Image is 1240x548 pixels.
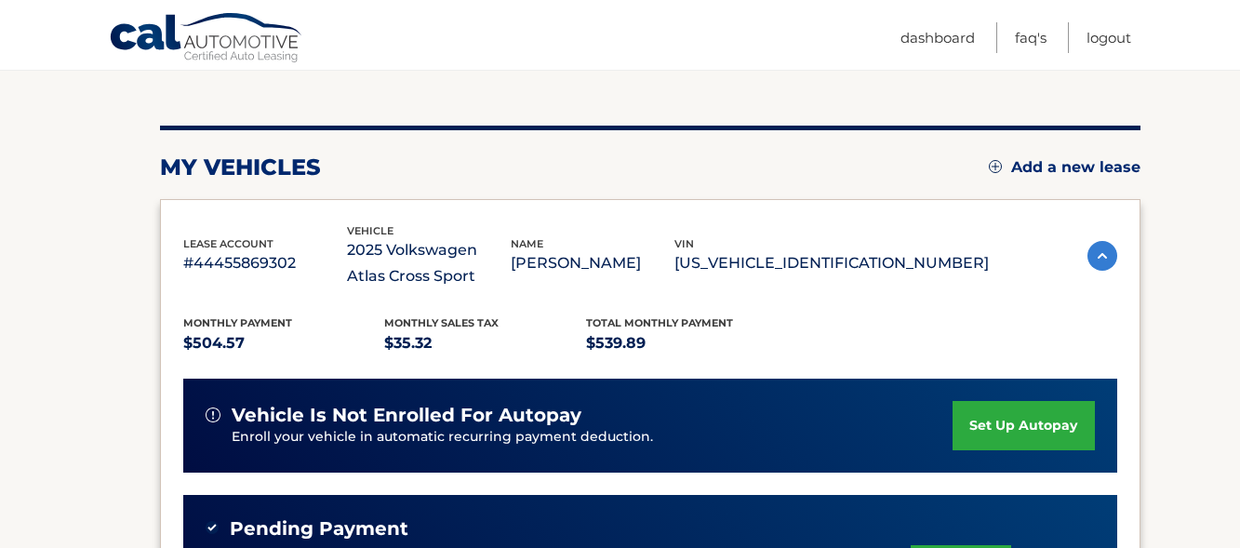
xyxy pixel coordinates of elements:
h2: my vehicles [160,154,321,181]
p: #44455869302 [183,250,347,276]
p: $504.57 [183,330,385,356]
p: [PERSON_NAME] [511,250,674,276]
span: lease account [183,237,273,250]
p: Enroll your vehicle in automatic recurring payment deduction. [232,427,953,448]
span: Total Monthly Payment [586,316,733,329]
span: vehicle is not enrolled for autopay [232,404,581,427]
span: Monthly sales Tax [384,316,499,329]
p: 2025 Volkswagen Atlas Cross Sport [347,237,511,289]
a: set up autopay [953,401,1094,450]
p: $539.89 [586,330,788,356]
span: Monthly Payment [183,316,292,329]
img: accordion-active.svg [1087,241,1117,271]
a: Dashboard [900,22,975,53]
a: Cal Automotive [109,12,304,66]
span: name [511,237,543,250]
a: Logout [1087,22,1131,53]
img: check-green.svg [206,521,219,534]
img: add.svg [989,160,1002,173]
p: $35.32 [384,330,586,356]
span: Pending Payment [230,517,408,541]
p: [US_VEHICLE_IDENTIFICATION_NUMBER] [674,250,989,276]
a: FAQ's [1015,22,1047,53]
img: alert-white.svg [206,408,220,422]
a: Add a new lease [989,158,1140,177]
span: vin [674,237,694,250]
span: vehicle [347,224,393,237]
